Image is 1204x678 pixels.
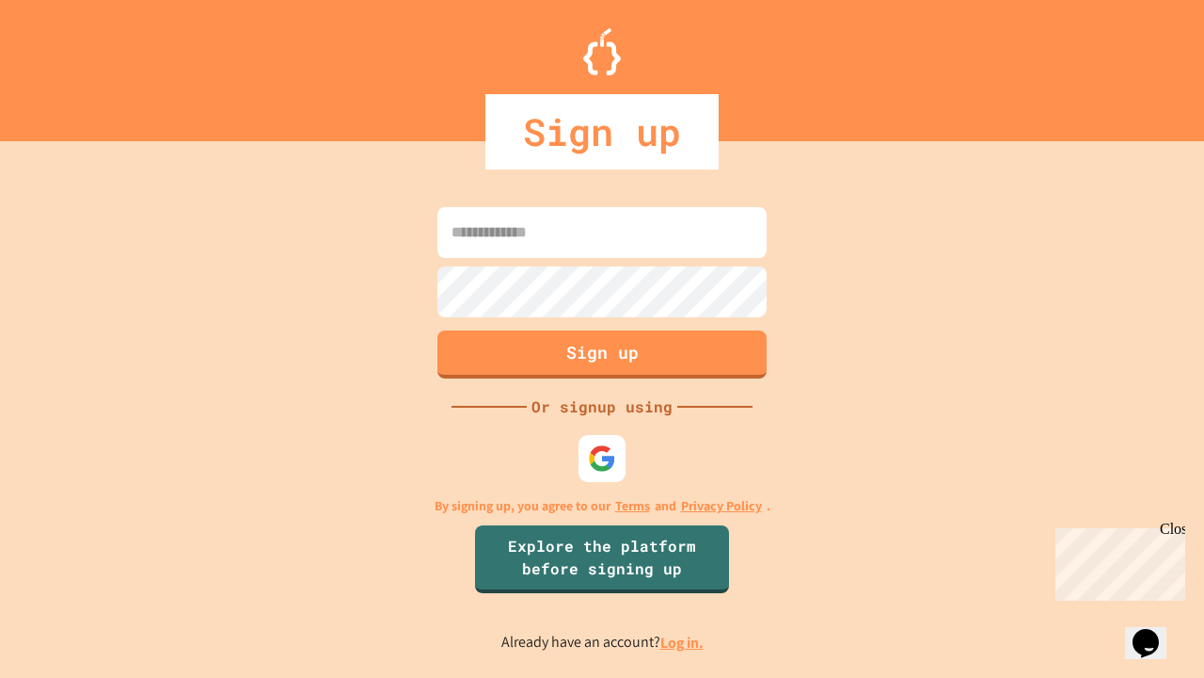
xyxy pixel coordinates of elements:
[583,28,621,75] img: Logo.svg
[501,631,704,654] p: Already have an account?
[435,496,770,516] p: By signing up, you agree to our and .
[527,395,677,418] div: Or signup using
[1048,521,1185,601] iframe: chat widget
[437,331,767,379] button: Sign up
[475,525,729,593] a: Explore the platform before signing up
[485,94,719,169] div: Sign up
[615,496,650,516] a: Terms
[660,633,704,653] a: Log in.
[8,8,130,120] div: Chat with us now!Close
[588,444,616,473] img: google-icon.svg
[681,496,762,516] a: Privacy Policy
[1125,603,1185,659] iframe: chat widget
